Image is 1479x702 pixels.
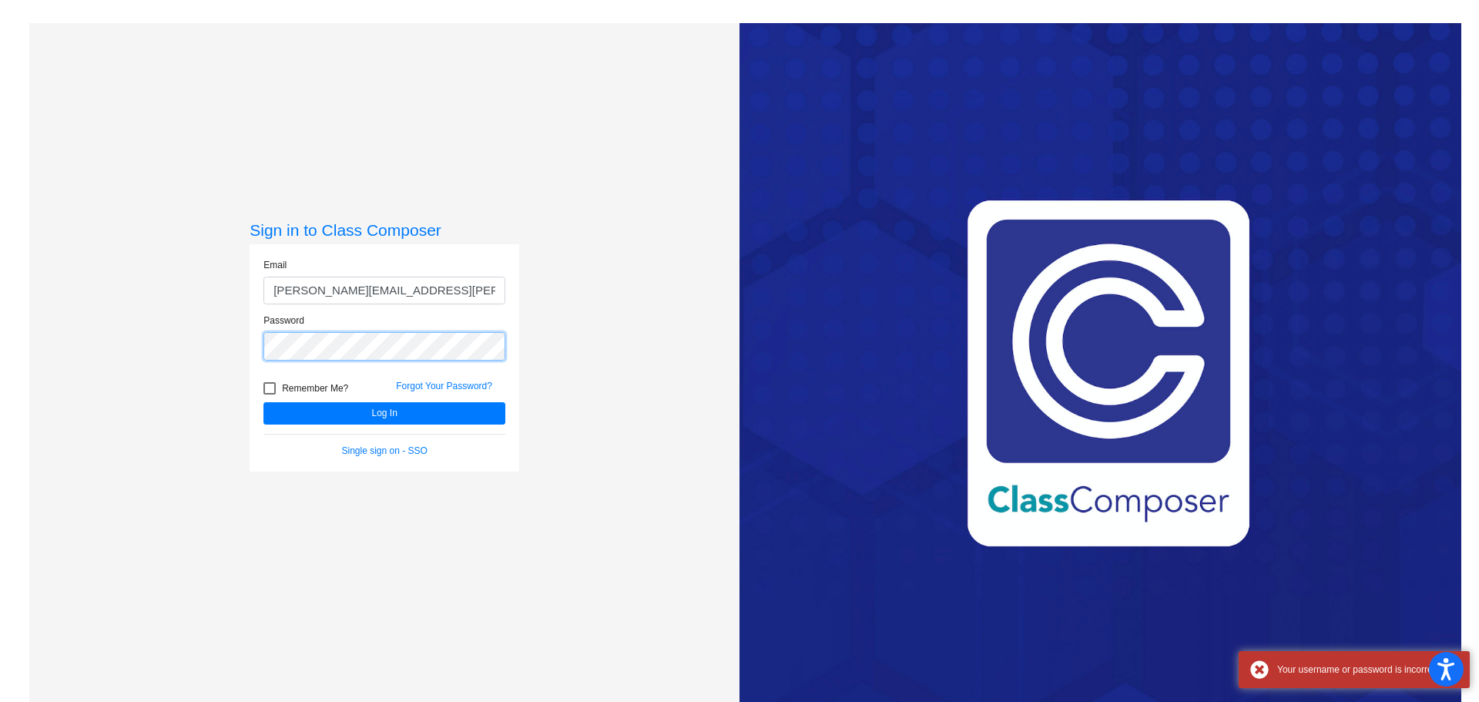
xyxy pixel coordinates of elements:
[263,314,304,327] label: Password
[263,402,505,425] button: Log In
[263,258,287,272] label: Email
[1277,663,1458,677] div: Your username or password is incorrect
[282,379,348,398] span: Remember Me?
[250,220,519,240] h3: Sign in to Class Composer
[396,381,492,391] a: Forgot Your Password?
[342,445,428,456] a: Single sign on - SSO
